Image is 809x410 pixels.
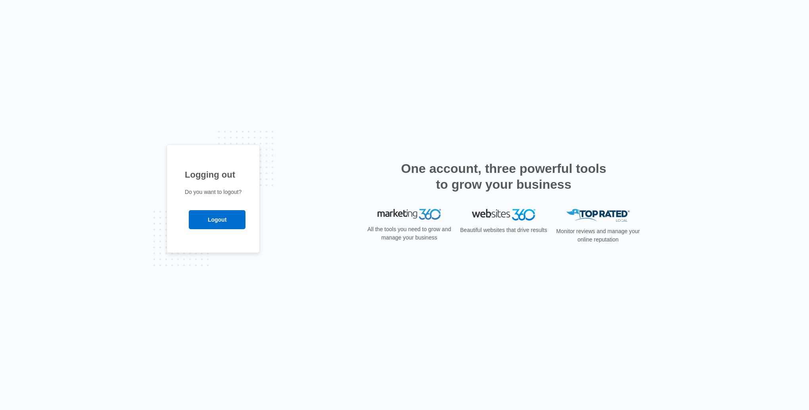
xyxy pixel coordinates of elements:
[472,209,535,220] img: Websites 360
[185,168,242,181] h1: Logging out
[554,227,642,244] p: Monitor reviews and manage your online reputation
[189,210,245,229] input: Logout
[365,225,454,242] p: All the tools you need to grow and manage your business
[566,209,630,222] img: Top Rated Local
[378,209,441,220] img: Marketing 360
[399,161,609,192] h2: One account, three powerful tools to grow your business
[459,226,548,234] p: Beautiful websites that drive results
[185,188,242,196] p: Do you want to logout?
